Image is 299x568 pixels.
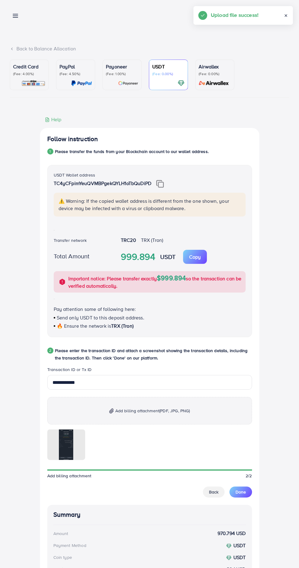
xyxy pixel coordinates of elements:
img: card [118,80,138,87]
span: Add billing attachment [47,473,92,479]
div: 1 [47,148,53,155]
span: Done [236,489,246,495]
span: Add billing attachment [115,407,190,414]
legend: Transaction ID or Tx ID [47,366,252,375]
label: Total Amount [54,252,90,260]
img: img [156,180,164,188]
p: Send only USDT to this deposit address. [54,314,246,321]
p: ⚠️ Warning: If the copied wallet address is different from the one shown, your device may be infe... [59,197,242,212]
p: Please transfer the funds from your Blockchain account to our wallet address. [55,148,209,155]
iframe: Chat [273,541,294,563]
strong: USDT [233,554,246,561]
button: Done [229,486,252,497]
p: Important notice: Please transfer exactly so the transaction can be verified automatically. [68,274,242,289]
p: (Fee: 1.00%) [106,71,138,76]
strong: TRC20 [121,237,136,243]
div: Help [45,116,62,123]
label: Transfer network [54,237,87,243]
div: Back to Balance Allocation [10,45,289,52]
img: coin [226,543,232,549]
strong: USDT [233,542,246,549]
div: Coin type [53,554,72,560]
p: Please enter the transaction ID and attach a screenshot showing the transaction details, includin... [55,347,252,362]
h4: Summary [53,511,246,519]
strong: 999.894 [121,250,155,264]
img: coin [226,555,232,561]
span: TRX (Tron) [141,237,164,243]
img: card [197,80,231,87]
p: Pay attention some of following here: [54,305,246,313]
img: img [109,408,114,413]
strong: 970.794 USD [218,530,246,537]
img: card [178,80,185,87]
label: USDT Wallet address [54,172,95,178]
span: 🔥 Ensure the network is [57,322,111,329]
img: alert [59,278,66,286]
div: Payment Method [53,542,86,548]
p: Payoneer [106,63,138,70]
img: card [21,80,45,87]
p: (Fee: 4.00%) [13,71,45,76]
img: card [71,80,92,87]
h4: Follow instruction [47,135,98,143]
p: Airwallex [199,63,231,70]
p: (Fee: 0.00%) [152,71,185,76]
img: img uploaded [59,429,73,460]
p: TC4yCFpimYeuQVMBPgekQYLH1oTbQuDiPD [54,180,246,188]
strong: USDT [160,252,176,261]
p: (Fee: 4.50%) [59,71,92,76]
div: Amount [53,530,68,537]
span: 2/2 [246,473,252,479]
h5: Upload file success! [211,11,258,19]
p: USDT [152,63,185,70]
p: PayPal [59,63,92,70]
p: Credit Card [13,63,45,70]
p: Copy [189,253,201,260]
span: (PDF, JPG, PNG) [159,408,190,414]
span: $999.894 [157,273,186,282]
span: Back [209,489,218,495]
div: 2 [47,348,53,354]
span: TRX (Tron) [111,322,134,329]
p: (Fee: 0.00%) [199,71,231,76]
button: Copy [183,250,207,264]
button: Back [203,486,225,497]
